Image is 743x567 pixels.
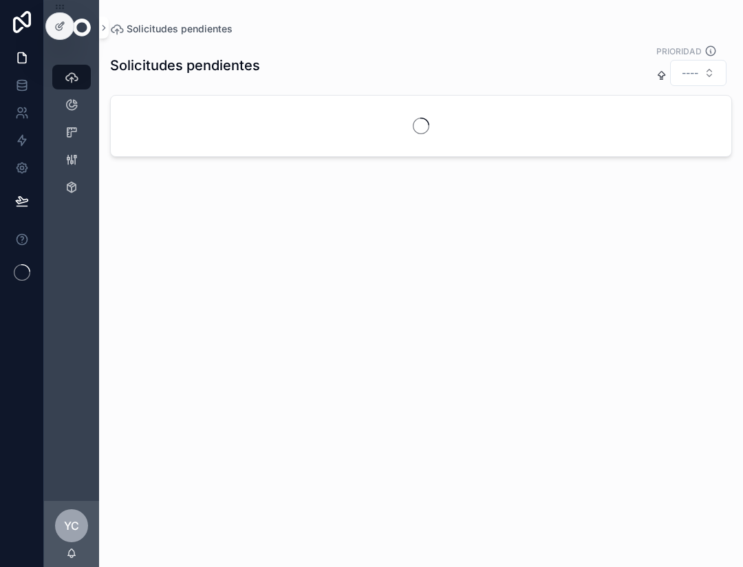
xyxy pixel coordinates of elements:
[110,56,260,75] h1: Solicitudes pendientes
[64,517,79,534] span: YC
[682,66,698,80] span: ----
[670,60,726,86] button: Select Button
[110,22,233,36] a: Solicitudes pendientes
[656,45,702,57] label: PRIORIDAD
[44,55,99,217] div: scrollable content
[127,22,233,36] span: Solicitudes pendientes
